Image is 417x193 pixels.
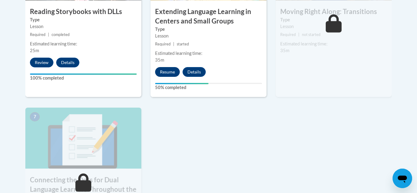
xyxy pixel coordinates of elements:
[280,41,387,47] div: Estimated learning time:
[177,42,189,46] span: started
[155,83,209,84] div: Your progress
[30,16,137,23] label: Type
[155,84,262,91] label: 50% completed
[30,73,137,75] div: Your progress
[393,169,412,188] iframe: Button to launch messaging window
[280,48,289,53] span: 35m
[280,32,296,37] span: Required
[48,32,49,37] span: |
[155,33,262,39] div: Lesson
[25,7,141,16] h3: Reading Storybooks with DLLs
[302,32,321,37] span: not started
[155,26,262,33] label: Type
[155,42,171,46] span: Required
[52,32,70,37] span: completed
[30,75,137,81] label: 100% completed
[155,67,180,77] button: Resume
[30,58,53,67] button: Review
[280,23,387,30] div: Lesson
[155,57,164,63] span: 35m
[30,41,137,47] div: Estimated learning time:
[25,108,141,169] img: Course Image
[280,16,387,23] label: Type
[30,32,45,37] span: Required
[183,67,206,77] button: Details
[30,48,39,53] span: 25m
[298,32,299,37] span: |
[30,112,40,121] span: 7
[276,7,392,16] h3: Moving Right Along: Transitions
[30,23,137,30] div: Lesson
[173,42,174,46] span: |
[56,58,79,67] button: Details
[155,50,262,57] div: Estimated learning time:
[150,7,267,26] h3: Extending Language Learning in Centers and Small Groups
